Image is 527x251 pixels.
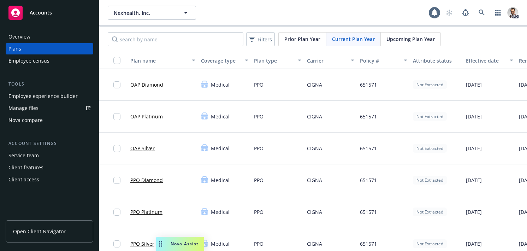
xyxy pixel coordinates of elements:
div: Plan name [130,57,188,64]
a: Service team [6,150,93,161]
span: Medical [211,113,230,120]
a: Report a Bug [458,6,473,20]
div: Account settings [6,140,93,147]
a: PPO Platinum [130,208,162,216]
span: Medical [211,240,230,247]
a: Employee census [6,55,93,66]
div: Carrier [307,57,347,64]
button: Coverage type [198,52,251,69]
a: PPO Diamond [130,176,163,184]
span: PPO [254,176,263,184]
a: PPO Silver [130,240,154,247]
span: PPO [254,145,263,152]
div: Effective date [466,57,505,64]
span: 651571 [360,240,377,247]
div: Plans [8,43,21,54]
input: Toggle Row Selected [113,209,120,216]
span: Prior Plan Year [284,35,320,43]
div: Overview [8,31,30,42]
span: [DATE] [466,208,482,216]
div: Client features [8,162,43,173]
div: Attribute status [413,57,460,64]
span: Nova Assist [171,241,199,247]
span: PPO [254,81,263,88]
a: OAP Silver [130,145,155,152]
a: Client access [6,174,93,185]
div: Not Extracted [413,80,447,89]
a: OAP Diamond [130,81,163,88]
span: CIGNA [307,81,322,88]
span: 651571 [360,176,377,184]
span: Medical [211,81,230,88]
span: Accounts [30,10,52,16]
a: OAP Platinum [130,113,163,120]
a: Start snowing [442,6,456,20]
button: Nexhealth, Inc. [108,6,196,20]
input: Toggle Row Selected [113,177,120,184]
span: 651571 [360,208,377,216]
span: Filters [257,36,272,43]
span: CIGNA [307,208,322,216]
a: Nova compare [6,115,93,126]
span: PPO [254,113,263,120]
span: Medical [211,208,230,216]
span: [DATE] [466,176,482,184]
span: PPO [254,208,263,216]
a: Search [475,6,489,20]
span: Upcoming Plan Year [386,35,435,43]
a: Employee experience builder [6,91,93,102]
span: [DATE] [466,113,482,120]
div: Not Extracted [413,112,447,121]
button: Nova Assist [156,237,204,251]
button: Filters [246,32,275,46]
span: 651571 [360,145,377,152]
div: Not Extracted [413,208,447,216]
div: Policy # [360,57,399,64]
button: Policy # [357,52,410,69]
a: Plans [6,43,93,54]
span: Medical [211,145,230,152]
span: CIGNA [307,145,322,152]
div: Plan type [254,57,294,64]
span: CIGNA [307,240,322,247]
a: Client features [6,162,93,173]
input: Toggle Row Selected [113,145,120,152]
div: Manage files [8,103,39,114]
span: Current Plan Year [332,35,375,43]
input: Toggle Row Selected [113,113,120,120]
div: Tools [6,81,93,88]
div: Employee experience builder [8,91,78,102]
input: Select all [113,57,120,64]
div: Client access [8,174,39,185]
div: Not Extracted [413,176,447,185]
div: Coverage type [201,57,241,64]
span: CIGNA [307,113,322,120]
input: Search by name [108,32,243,46]
span: Open Client Navigator [13,228,66,235]
div: Not Extracted [413,239,447,248]
button: Plan type [251,52,304,69]
span: 651571 [360,81,377,88]
a: Accounts [6,3,93,23]
input: Toggle Row Selected [113,81,120,88]
div: Service team [8,150,39,161]
a: Overview [6,31,93,42]
a: Manage files [6,103,93,114]
div: Employee census [8,55,49,66]
button: Effective date [463,52,516,69]
button: Attribute status [410,52,463,69]
span: Medical [211,176,230,184]
span: [DATE] [466,240,482,247]
span: Nexhealth, Inc. [114,9,175,17]
button: Plan name [128,52,198,69]
span: 651571 [360,113,377,120]
span: [DATE] [466,145,482,152]
a: Switch app [491,6,505,20]
span: PPO [254,240,263,247]
span: CIGNA [307,176,322,184]
div: Drag to move [156,237,165,251]
div: Nova compare [8,115,43,126]
div: Not Extracted [413,144,447,153]
img: photo [507,7,519,18]
span: [DATE] [466,81,482,88]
